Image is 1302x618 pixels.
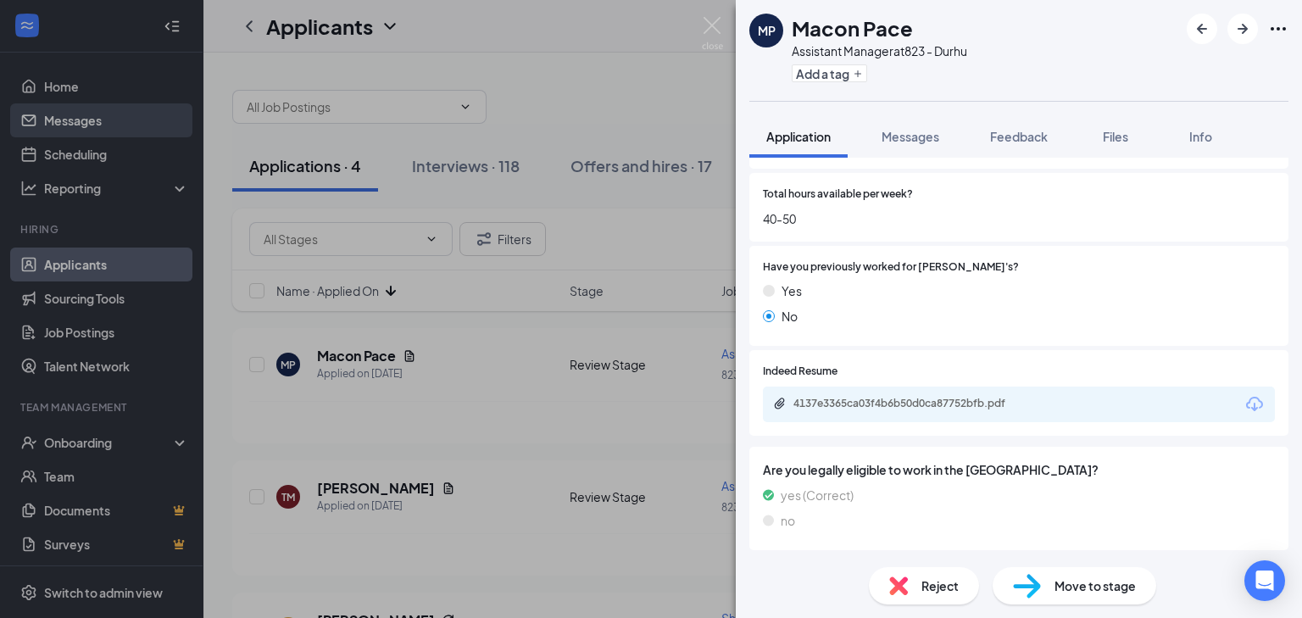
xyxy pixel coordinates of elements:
span: Info [1189,129,1212,144]
div: Open Intercom Messenger [1244,560,1285,601]
span: Are you legally eligible to work in the [GEOGRAPHIC_DATA]? [763,460,1275,479]
svg: Download [1244,394,1265,415]
span: No [782,307,798,326]
a: Paperclip4137e3365ca03f4b6b50d0ca87752bfb.pdf [773,397,1048,413]
button: PlusAdd a tag [792,64,867,82]
div: 4137e3365ca03f4b6b50d0ca87752bfb.pdf [793,397,1031,410]
span: Indeed Resume [763,364,837,380]
span: Total hours available per week? [763,187,913,203]
svg: Plus [853,69,863,79]
h1: Macon Pace [792,14,913,42]
div: MP [758,22,776,39]
div: Assistant Manager at 823 - Durhu [792,42,967,59]
svg: ArrowLeftNew [1192,19,1212,39]
button: ArrowRight [1227,14,1258,44]
span: no [781,511,795,530]
button: ArrowLeftNew [1187,14,1217,44]
span: Application [766,129,831,144]
span: Feedback [990,129,1048,144]
span: 40-50 [763,209,1275,228]
svg: Paperclip [773,397,787,410]
span: Have you previously worked for [PERSON_NAME]'s? [763,259,1019,276]
svg: ArrowRight [1232,19,1253,39]
span: Move to stage [1054,576,1136,595]
span: Files [1103,129,1128,144]
svg: Ellipses [1268,19,1288,39]
span: Reject [921,576,959,595]
span: Messages [882,129,939,144]
span: yes (Correct) [781,486,854,504]
span: Yes [782,281,802,300]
